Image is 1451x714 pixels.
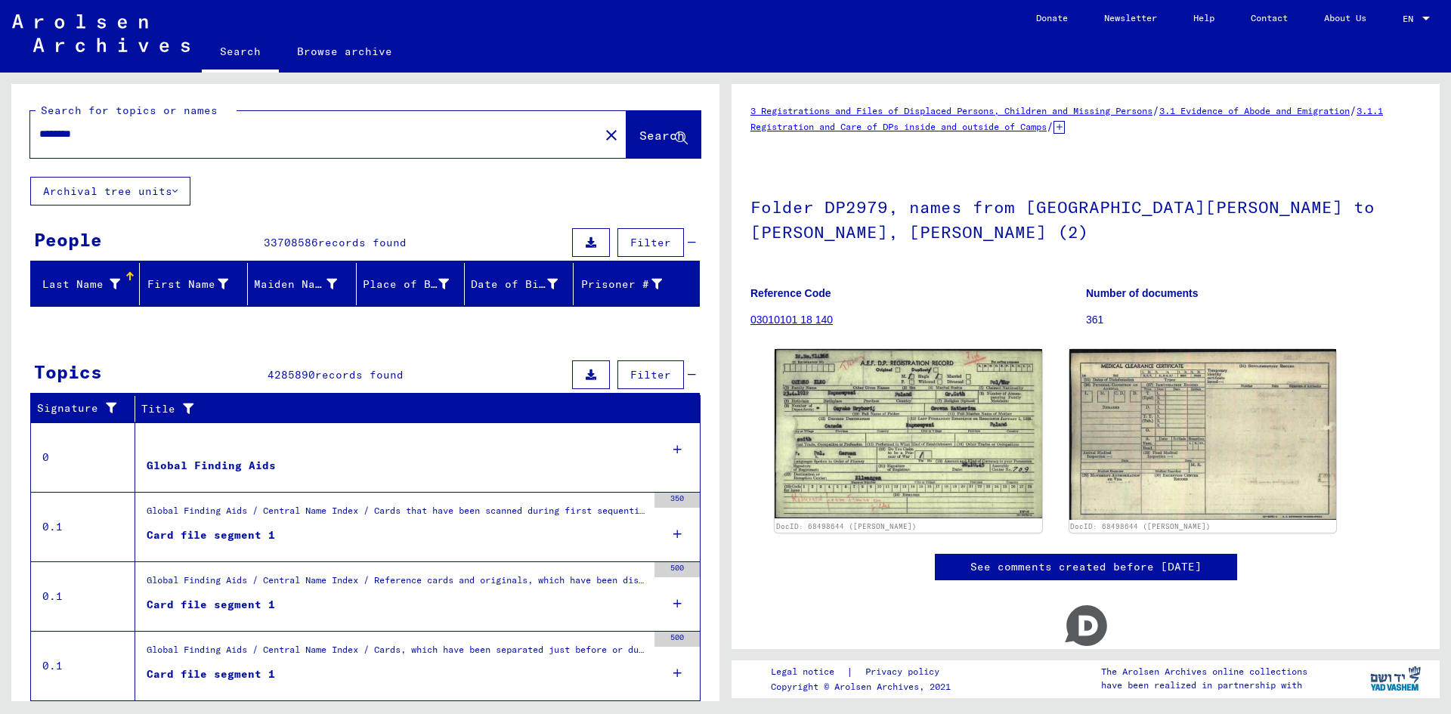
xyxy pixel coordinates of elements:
a: 3 Registrations and Files of Displaced Persons, Children and Missing Persons [750,105,1152,116]
span: records found [315,368,404,382]
div: 350 [654,493,700,508]
td: 0.1 [31,561,135,631]
button: Archival tree units [30,177,190,206]
b: Number of documents [1086,287,1199,299]
mat-header-cell: First Name [140,263,249,305]
div: Prisoner # [580,277,663,292]
div: Prisoner # [580,272,682,296]
img: 001.jpg [775,349,1042,518]
span: / [1047,119,1053,133]
mat-header-cell: Prisoner # [574,263,700,305]
button: Filter [617,360,684,389]
span: EN [1403,14,1419,24]
div: Place of Birth [363,277,450,292]
td: 0.1 [31,492,135,561]
a: Legal notice [771,664,846,680]
a: 3.1 Evidence of Abode and Emigration [1159,105,1350,116]
td: 0 [31,422,135,492]
img: yv_logo.png [1367,660,1424,697]
span: Search [639,128,685,143]
div: Title [141,401,670,417]
div: Global Finding Aids / Central Name Index / Cards that have been scanned during first sequential m... [147,504,647,525]
img: 002.jpg [1069,349,1337,520]
div: Last Name [37,277,120,292]
div: Card file segment 1 [147,666,275,682]
div: First Name [146,272,248,296]
mat-icon: close [602,126,620,144]
a: 03010101 18 140 [750,314,833,326]
a: See comments created before [DATE] [970,559,1202,575]
span: Filter [630,236,671,249]
div: Place of Birth [363,272,469,296]
div: Card file segment 1 [147,597,275,613]
button: Clear [596,119,626,150]
div: 500 [654,562,700,577]
td: 0.1 [31,631,135,700]
div: Last Name [37,272,139,296]
mat-label: Search for topics or names [41,104,218,117]
p: Copyright © Arolsen Archives, 2021 [771,680,958,694]
span: Filter [630,368,671,382]
img: Arolsen_neg.svg [12,14,190,52]
div: Title [141,397,685,421]
mat-header-cell: Last Name [31,263,140,305]
div: Maiden Name [254,272,356,296]
div: Date of Birth [471,277,558,292]
p: have been realized in partnership with [1101,678,1307,692]
span: / [1350,104,1357,117]
a: Search [202,33,279,73]
button: Filter [617,228,684,257]
button: Search [626,111,701,158]
div: Signature [37,397,138,421]
div: Topics [34,358,102,385]
a: Privacy policy [853,664,958,680]
p: 361 [1086,312,1421,328]
div: 500 [654,632,700,647]
span: / [1152,104,1159,117]
p: The Arolsen Archives online collections [1101,665,1307,678]
b: Reference Code [750,287,831,299]
div: Maiden Name [254,277,337,292]
span: records found [318,236,407,249]
a: Browse archive [279,33,410,70]
mat-header-cell: Date of Birth [465,263,574,305]
div: First Name [146,277,229,292]
div: People [34,226,102,253]
div: Global Finding Aids [147,458,276,474]
a: DocID: 68498644 ([PERSON_NAME]) [776,522,917,530]
h1: Folder DP2979, names from [GEOGRAPHIC_DATA][PERSON_NAME] to [PERSON_NAME], [PERSON_NAME] (2) [750,172,1421,264]
a: DocID: 68498644 ([PERSON_NAME]) [1070,522,1211,530]
mat-header-cell: Place of Birth [357,263,466,305]
div: Signature [37,400,123,416]
mat-header-cell: Maiden Name [248,263,357,305]
span: 33708586 [264,236,318,249]
div: Card file segment 1 [147,527,275,543]
div: Global Finding Aids / Central Name Index / Cards, which have been separated just before or during... [147,643,647,664]
div: Date of Birth [471,272,577,296]
div: Global Finding Aids / Central Name Index / Reference cards and originals, which have been discove... [147,573,647,595]
span: 4285890 [268,368,315,382]
div: | [771,664,958,680]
